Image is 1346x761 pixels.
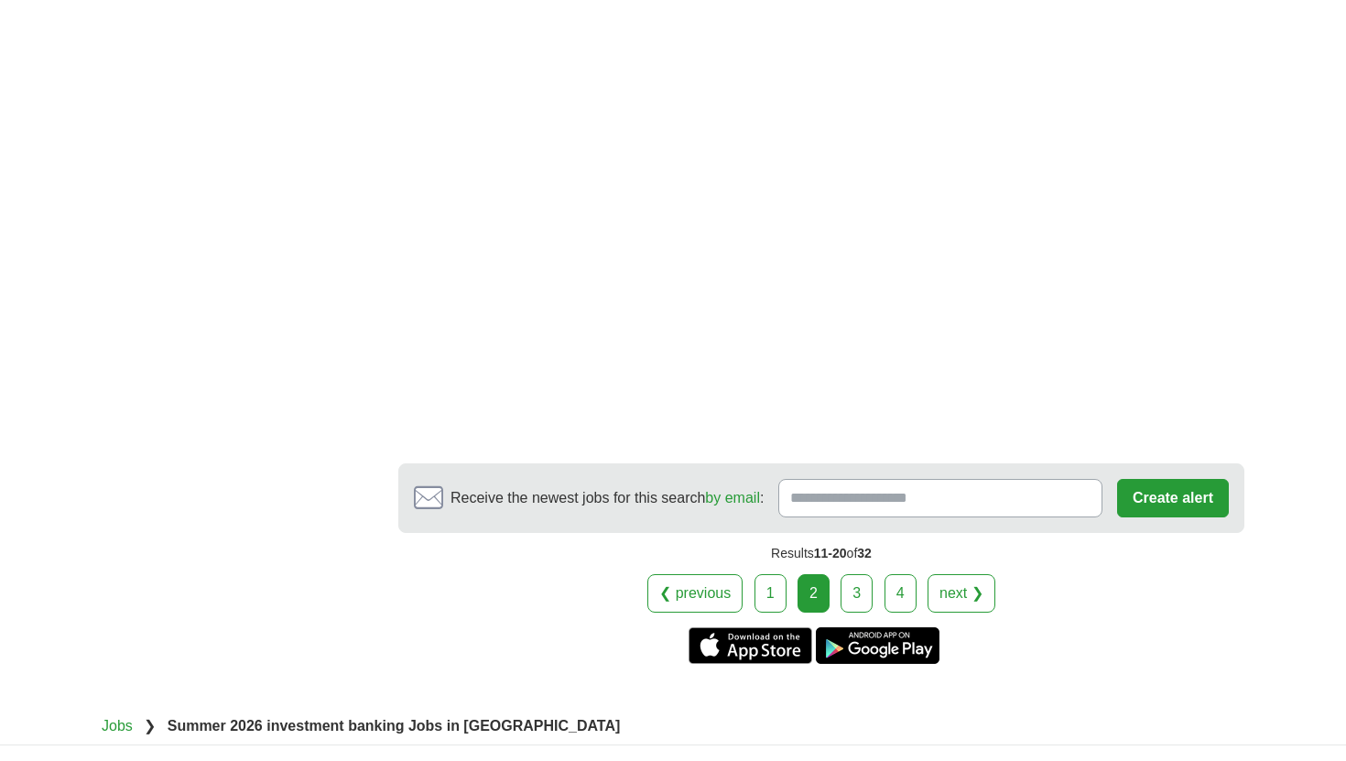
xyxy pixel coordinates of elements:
[102,718,133,734] a: Jobs
[841,574,873,613] a: 3
[144,718,156,734] span: ❯
[928,574,995,613] a: next ❯
[816,627,939,664] a: Get the Android app
[647,574,743,613] a: ❮ previous
[398,533,1244,574] div: Results of
[1117,479,1229,517] button: Create alert
[689,627,812,664] a: Get the iPhone app
[885,574,917,613] a: 4
[450,487,764,509] span: Receive the newest jobs for this search :
[798,574,830,613] div: 2
[857,546,872,560] span: 32
[814,546,847,560] span: 11-20
[168,718,621,734] strong: Summer 2026 investment banking Jobs in [GEOGRAPHIC_DATA]
[754,574,787,613] a: 1
[705,490,760,506] a: by email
